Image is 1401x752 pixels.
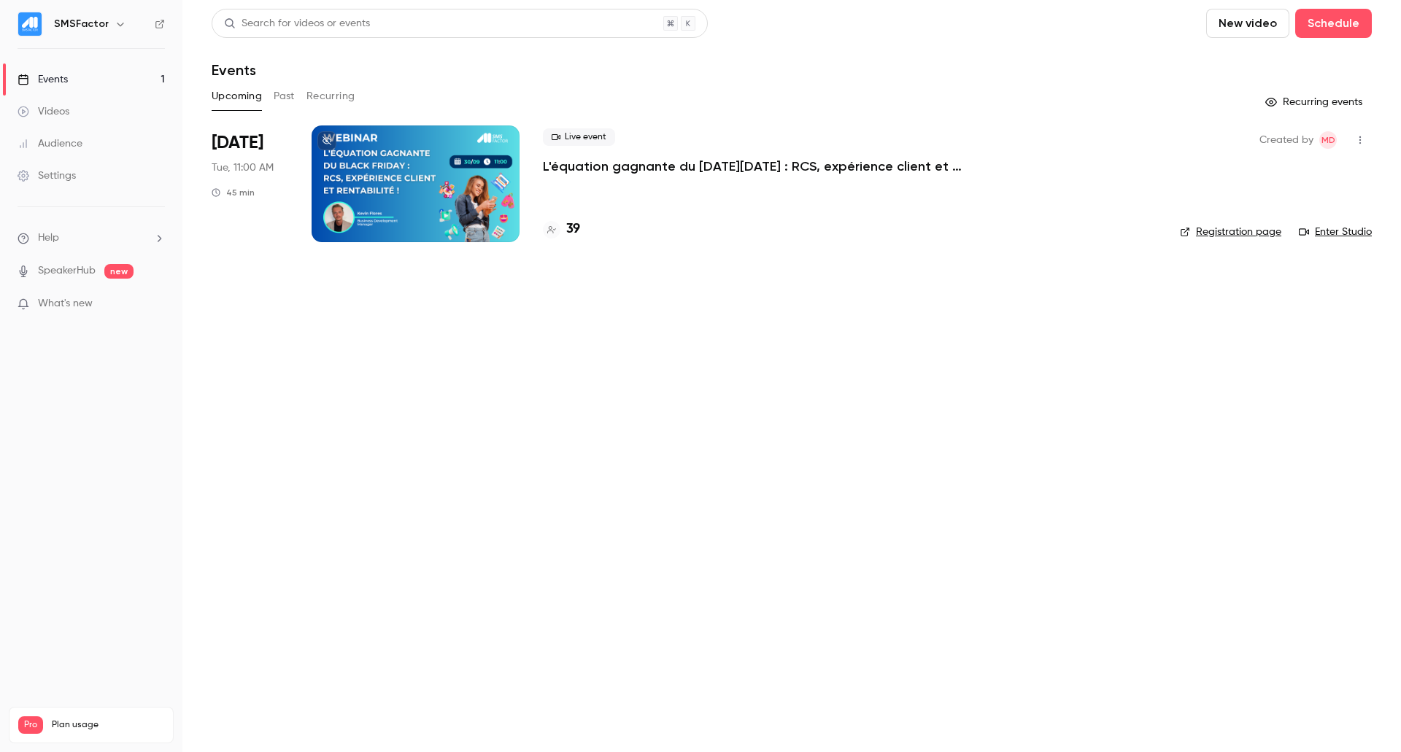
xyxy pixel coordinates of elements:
a: 39 [543,220,580,239]
span: MD [1321,131,1335,149]
span: new [104,264,134,279]
h1: Events [212,61,256,79]
div: Events [18,72,68,87]
span: What's new [38,296,93,311]
div: Sep 30 Tue, 11:00 AM (Europe/Paris) [212,125,288,242]
div: Videos [18,104,69,119]
div: Settings [18,168,76,183]
a: Registration page [1180,225,1281,239]
span: Tue, 11:00 AM [212,160,274,175]
iframe: Noticeable Trigger [147,298,165,311]
button: Recurring [306,85,355,108]
a: L'équation gagnante du [DATE][DATE] : RCS, expérience client et rentabilité ! [543,158,981,175]
span: Live event [543,128,615,146]
span: Pro [18,716,43,734]
h4: 39 [566,220,580,239]
div: Search for videos or events [224,16,370,31]
span: [DATE] [212,131,263,155]
div: Audience [18,136,82,151]
span: Created by [1259,131,1313,149]
li: help-dropdown-opener [18,230,165,246]
h6: SMSFactor [54,17,109,31]
button: Schedule [1295,9,1372,38]
button: New video [1206,9,1289,38]
button: Upcoming [212,85,262,108]
button: Recurring events [1259,90,1372,114]
img: SMSFactor [18,12,42,36]
span: Marie Delamarre [1319,131,1337,149]
div: 45 min [212,187,255,198]
span: Help [38,230,59,246]
a: SpeakerHub [38,263,96,279]
span: Plan usage [52,719,164,731]
a: Enter Studio [1299,225,1372,239]
button: Past [274,85,295,108]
